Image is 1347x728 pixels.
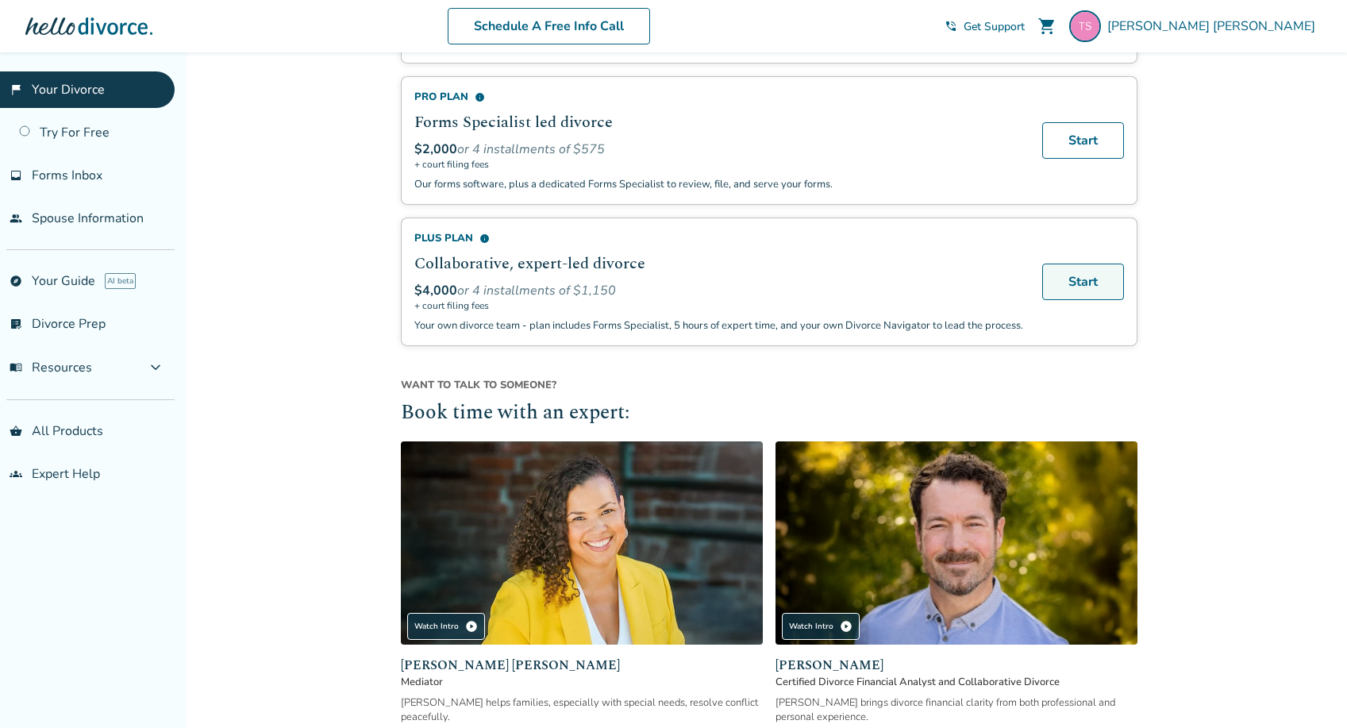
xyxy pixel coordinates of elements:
span: Resources [10,359,92,376]
span: info [475,92,485,102]
div: or 4 installments of $1,150 [414,282,1023,299]
span: menu_book [10,361,22,374]
a: Start [1042,264,1124,300]
span: explore [10,275,22,287]
span: Get Support [964,19,1025,34]
span: flag_2 [10,83,22,96]
h2: Forms Specialist led divorce [414,110,1023,134]
img: 33spins@gmail.com [1069,10,1101,42]
p: Your own divorce team - plan includes Forms Specialist, 5 hours of expert time, and your own Divo... [414,318,1023,333]
div: [PERSON_NAME] brings divorce financial clarity from both professional and personal experience. [775,695,1137,724]
div: [PERSON_NAME] helps families, especially with special needs, resolve conflict peacefully. [401,695,763,724]
a: Schedule A Free Info Call [448,8,650,44]
p: Our forms software, plus a dedicated Forms Specialist to review, file, and serve your forms. [414,177,1023,191]
div: Pro Plan [414,90,1023,104]
h2: Collaborative, expert-led divorce [414,252,1023,275]
span: info [479,233,490,244]
span: play_circle [840,620,852,633]
span: inbox [10,169,22,182]
span: [PERSON_NAME] [PERSON_NAME] [401,656,763,675]
img: Claudia Brown Coulter [401,441,763,645]
span: AI beta [105,273,136,289]
span: Forms Inbox [32,167,102,184]
span: play_circle [465,620,478,633]
img: John Duffy [775,441,1137,645]
a: Start [1042,122,1124,159]
h2: Book time with an expert: [401,399,1137,429]
span: shopping_cart [1037,17,1056,36]
span: phone_in_talk [945,20,957,33]
span: Want to talk to someone? [401,378,1137,392]
a: phone_in_talkGet Support [945,19,1025,34]
span: expand_more [146,358,165,377]
div: Watch Intro [407,613,485,640]
span: groups [10,468,22,480]
iframe: Chat Widget [1268,652,1347,728]
div: Plus Plan [414,231,1023,245]
span: list_alt_check [10,318,22,330]
span: [PERSON_NAME] [775,656,1137,675]
span: + court filing fees [414,299,1023,312]
div: Watch Intro [782,613,860,640]
span: Certified Divorce Financial Analyst and Collaborative Divorce [775,675,1137,689]
span: $2,000 [414,141,457,158]
span: people [10,212,22,225]
div: or 4 installments of $575 [414,141,1023,158]
span: Mediator [401,675,763,689]
span: + court filing fees [414,158,1023,171]
span: $4,000 [414,282,457,299]
span: shopping_basket [10,425,22,437]
span: [PERSON_NAME] [PERSON_NAME] [1107,17,1322,35]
